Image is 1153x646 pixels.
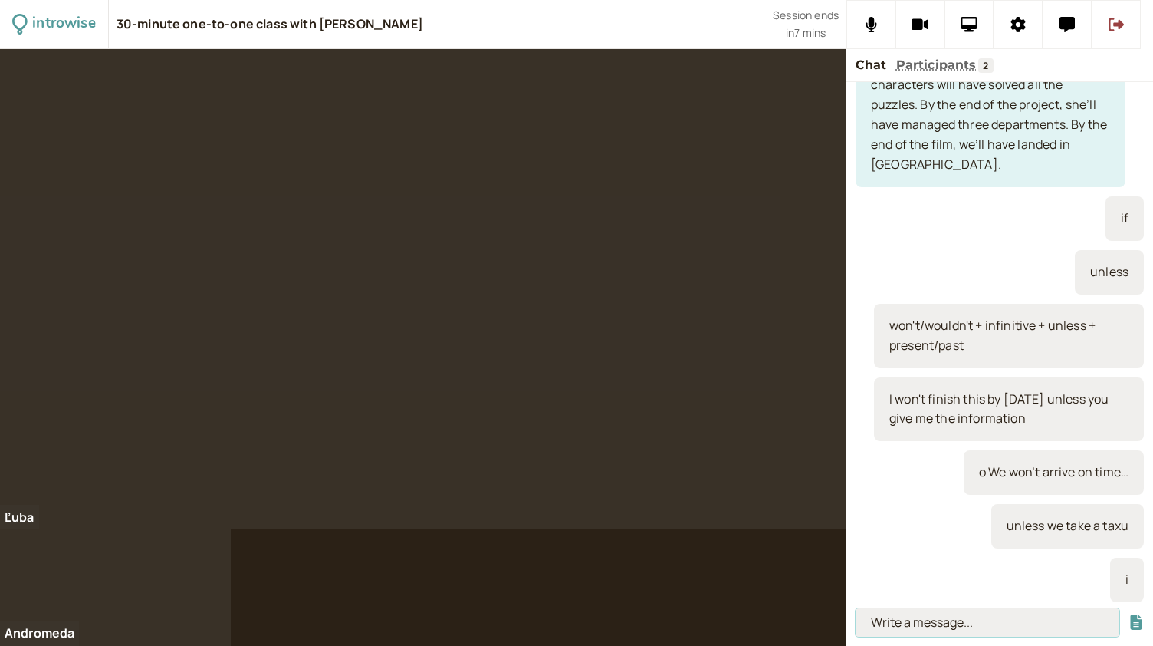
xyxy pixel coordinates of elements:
div: introwise [32,12,95,36]
button: Share a file [1128,615,1144,631]
div: 10/1/2025, 7:50:12 AM [1075,250,1144,295]
span: in 7 mins [786,25,826,42]
div: 10/1/2025, 7:50:07 AM [1105,196,1144,241]
div: Scheduled session end time. Don't worry, your call will continue [773,7,839,41]
span: Session ends [773,7,839,25]
div: 10/1/2025, 7:51:04 AM [874,304,1144,368]
div: 30-minute one-to-one class with [PERSON_NAME] [117,16,423,33]
div: 10/1/2025, 7:51:15 AM [874,377,1144,442]
input: Write a message... [856,608,1119,637]
div: 10/1/2025, 7:52:18 AM [1110,558,1144,602]
button: Participants [896,55,977,75]
div: 10/1/2025, 7:52:16 AM [991,504,1144,549]
button: Chat [856,55,887,75]
span: 2 [978,58,994,73]
div: 10/1/2025, 7:52:01 AM [964,450,1144,495]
